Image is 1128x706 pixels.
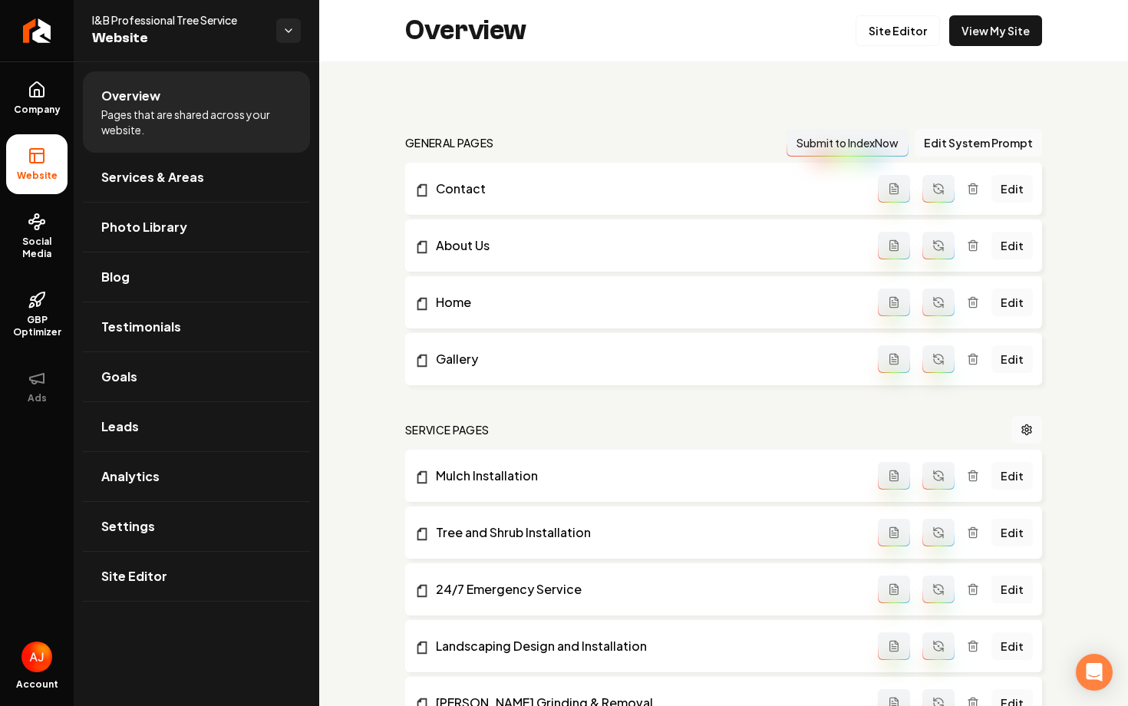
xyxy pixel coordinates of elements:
[6,279,68,351] a: GBP Optimizer
[83,252,310,302] a: Blog
[6,236,68,260] span: Social Media
[92,12,264,28] span: I&B Professional Tree Service
[21,642,52,672] img: Austin Jellison
[787,129,909,157] button: Submit to IndexNow
[101,168,204,186] span: Services & Areas
[991,519,1033,546] a: Edit
[405,422,490,437] h2: Service Pages
[405,15,526,46] h2: Overview
[101,107,292,137] span: Pages that are shared across your website.
[991,345,1033,373] a: Edit
[101,467,160,486] span: Analytics
[101,318,181,336] span: Testimonials
[915,129,1042,157] button: Edit System Prompt
[83,352,310,401] a: Goals
[991,576,1033,603] a: Edit
[6,314,68,338] span: GBP Optimizer
[101,417,139,436] span: Leads
[991,175,1033,203] a: Edit
[414,236,878,255] a: About Us
[23,18,51,43] img: Rebolt Logo
[101,567,167,586] span: Site Editor
[878,175,910,203] button: Add admin page prompt
[83,452,310,501] a: Analytics
[11,170,64,182] span: Website
[949,15,1042,46] a: View My Site
[414,180,878,198] a: Contact
[878,345,910,373] button: Add admin page prompt
[92,28,264,49] span: Website
[991,289,1033,316] a: Edit
[21,642,52,672] button: Open user button
[878,576,910,603] button: Add admin page prompt
[101,87,160,105] span: Overview
[414,580,878,599] a: 24/7 Emergency Service
[21,392,53,404] span: Ads
[414,293,878,312] a: Home
[83,153,310,202] a: Services & Areas
[414,637,878,655] a: Landscaping Design and Installation
[6,200,68,272] a: Social Media
[991,232,1033,259] a: Edit
[878,289,910,316] button: Add admin page prompt
[405,135,494,150] h2: general pages
[16,678,58,691] span: Account
[878,232,910,259] button: Add admin page prompt
[6,68,68,128] a: Company
[6,357,68,417] button: Ads
[856,15,940,46] a: Site Editor
[101,517,155,536] span: Settings
[991,462,1033,490] a: Edit
[83,552,310,601] a: Site Editor
[414,467,878,485] a: Mulch Installation
[101,268,130,286] span: Blog
[83,502,310,551] a: Settings
[83,203,310,252] a: Photo Library
[878,632,910,660] button: Add admin page prompt
[8,104,67,116] span: Company
[878,519,910,546] button: Add admin page prompt
[83,302,310,351] a: Testimonials
[101,218,187,236] span: Photo Library
[101,368,137,386] span: Goals
[991,632,1033,660] a: Edit
[1076,654,1113,691] div: Open Intercom Messenger
[83,402,310,451] a: Leads
[414,350,878,368] a: Gallery
[414,523,878,542] a: Tree and Shrub Installation
[878,462,910,490] button: Add admin page prompt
